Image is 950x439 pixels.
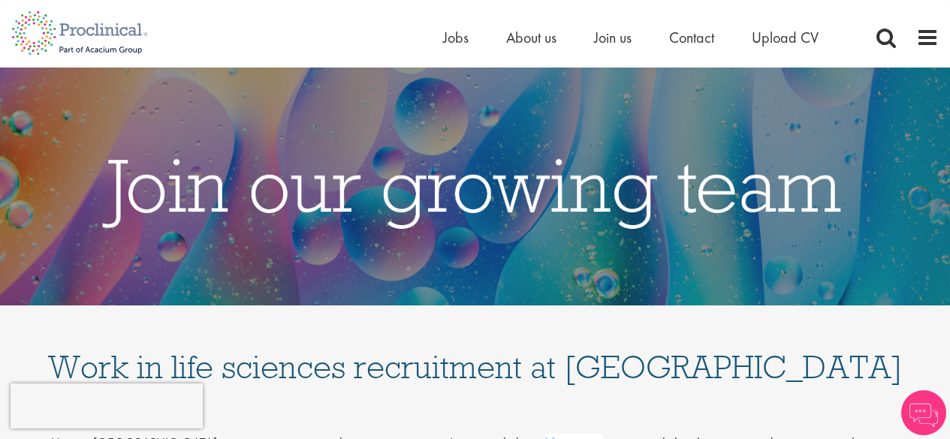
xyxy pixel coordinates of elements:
[506,28,556,47] a: About us
[47,320,903,383] h1: Work in life sciences recruitment at [GEOGRAPHIC_DATA]
[901,390,946,435] img: Chatbot
[669,28,714,47] a: Contact
[752,28,819,47] a: Upload CV
[11,383,203,428] iframe: reCAPTCHA
[594,28,632,47] a: Join us
[443,28,469,47] a: Jobs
